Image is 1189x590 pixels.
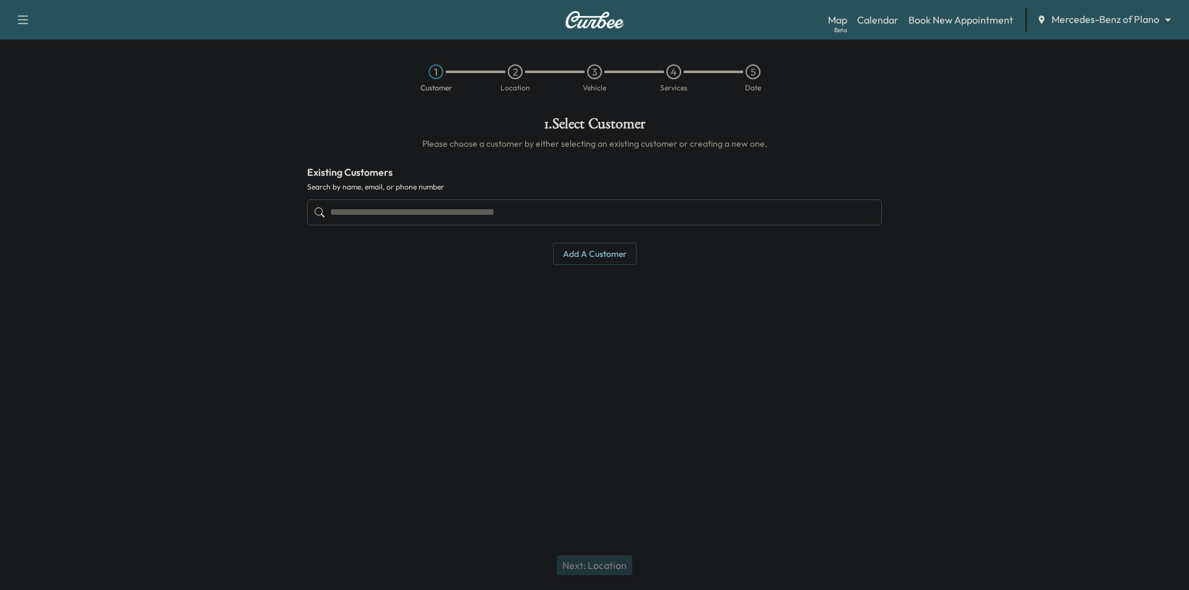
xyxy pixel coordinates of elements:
button: Add a customer [553,243,637,266]
div: Date [745,84,761,92]
h1: 1 . Select Customer [307,116,882,137]
label: Search by name, email, or phone number [307,182,882,192]
img: Curbee Logo [565,11,624,28]
h4: Existing Customers [307,165,882,180]
div: Services [660,84,687,92]
div: 2 [508,64,523,79]
div: Vehicle [583,84,606,92]
div: 5 [746,64,760,79]
div: 3 [587,64,602,79]
div: Customer [420,84,452,92]
div: Location [500,84,530,92]
a: Calendar [857,12,899,27]
div: 4 [666,64,681,79]
div: Beta [834,25,847,35]
a: Book New Appointment [908,12,1013,27]
h6: Please choose a customer by either selecting an existing customer or creating a new one. [307,137,882,150]
a: MapBeta [828,12,847,27]
span: Mercedes-Benz of Plano [1052,12,1159,27]
div: 1 [429,64,443,79]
